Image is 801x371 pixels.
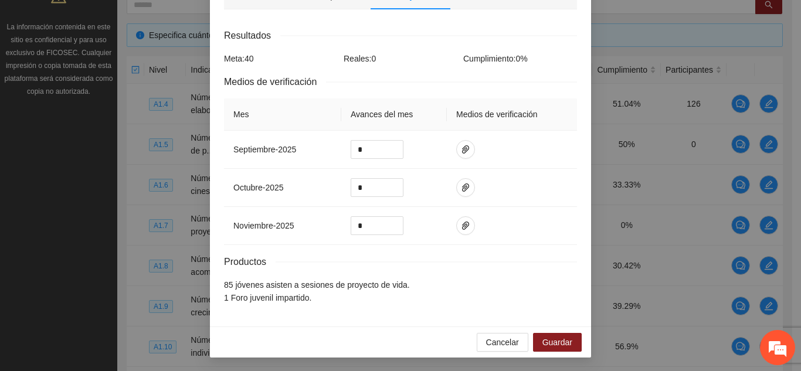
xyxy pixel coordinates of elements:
[344,54,376,63] span: Reales: 0
[221,52,341,65] div: Meta: 40
[224,98,341,131] th: Mes
[457,221,474,230] span: paper-clip
[477,333,528,352] button: Cancelar
[192,6,220,34] div: Minimizar ventana de chat en vivo
[233,145,296,154] span: septiembre - 2025
[457,145,474,154] span: paper-clip
[341,98,447,131] th: Avances del mes
[457,183,474,192] span: paper-clip
[542,336,572,349] span: Guardar
[61,60,197,75] div: Chatee con nosotros ahora
[233,183,284,192] span: octubre - 2025
[456,216,475,235] button: paper-clip
[456,178,475,197] button: paper-clip
[486,336,519,349] span: Cancelar
[68,120,162,238] span: Estamos en línea.
[456,140,475,159] button: paper-clip
[460,52,580,65] div: Cumplimiento: 0 %
[224,28,280,43] span: Resultados
[233,221,294,230] span: noviembre - 2025
[6,247,223,288] textarea: Escriba su mensaje y pulse “Intro”
[224,291,577,304] li: 1 Foro juvenil impartido.
[224,278,577,291] li: 85 jóvenes asisten a sesiones de proyecto de vida.
[533,333,582,352] button: Guardar
[447,98,577,131] th: Medios de verificación
[224,74,326,89] span: Medios de verificación
[224,254,276,269] span: Productos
